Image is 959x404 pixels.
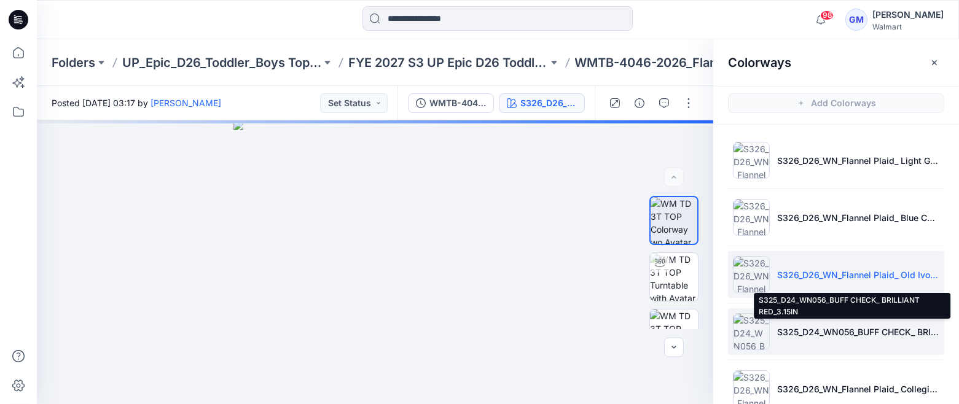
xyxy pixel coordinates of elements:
[733,142,770,179] img: S326_D26_WN_Flannel Plaid_ Light Grey Heather_G2965A
[650,309,698,357] img: WM TD 3T TOP Front wo Avatar
[520,96,577,110] div: S326_D26_WN_Flannel Plaid_ Old Ivory Cream_G2969H
[408,93,494,113] button: WMTB-4046-2026_Flannel Shirt-Full Colorway
[233,120,517,404] img: eyJhbGciOiJIUzI1NiIsImtpZCI6IjAiLCJzbHQiOiJzZXMiLCJ0eXAiOiJKV1QifQ.eyJkYXRhIjp7InR5cGUiOiJzdG9yYW...
[630,93,649,113] button: Details
[651,197,697,244] img: WM TD 3T TOP Colorway wo Avatar
[777,154,939,167] p: S326_D26_WN_Flannel Plaid_ Light Grey Heather_G2965A
[872,7,944,22] div: [PERSON_NAME]
[820,10,834,20] span: 98
[348,54,547,71] a: FYE 2027 S3 UP Epic D26 Toddler Boy Tops & Bottoms
[845,9,867,31] div: GM
[777,268,939,281] p: S326_D26_WN_Flannel Plaid_ Old Ivory Cream_G2969H
[733,256,770,293] img: S326_D26_WN_Flannel Plaid_ Old Ivory Cream_G2969H
[733,313,770,350] img: S325_D24_WN056_BUFF CHECK_ BRILLIANT RED_3.15IN
[777,383,939,395] p: S326_D26_WN_Flannel Plaid_ Collegiate Green_G3032A
[151,98,221,108] a: [PERSON_NAME]
[429,96,486,110] div: WMTB-4046-2026_Flannel Shirt-Full Colorway
[575,54,766,71] p: WMTB-4046-2026_Flannel Shirt
[777,325,939,338] p: S325_D24_WN056_BUFF CHECK_ BRILLIANT RED_3.15IN
[52,54,95,71] a: Folders
[52,96,221,109] span: Posted [DATE] 03:17 by
[650,253,698,301] img: WM TD 3T TOP Turntable with Avatar
[872,22,944,31] div: Walmart
[728,55,791,70] h2: Colorways
[777,211,939,224] p: S326_D26_WN_Flannel Plaid_ Blue Cove_G2969i
[499,93,585,113] button: S326_D26_WN_Flannel Plaid_ Old Ivory Cream_G2969H
[122,54,321,71] a: UP_Epic_D26_Toddler_Boys Tops & Bottoms
[733,199,770,236] img: S326_D26_WN_Flannel Plaid_ Blue Cove_G2969i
